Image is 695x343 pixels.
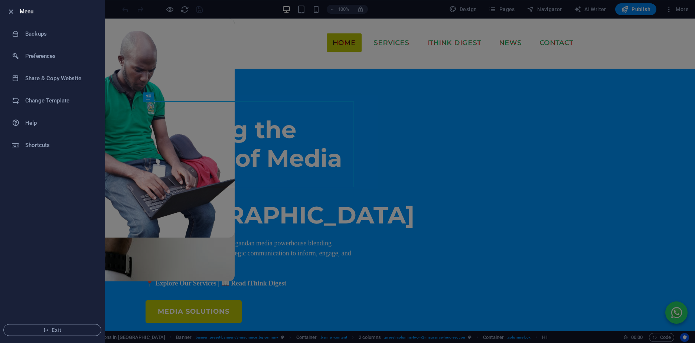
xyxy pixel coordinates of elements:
a: Help [0,112,104,134]
h6: Change Template [25,96,94,105]
h6: Menu [20,7,98,16]
h6: Share & Copy Website [25,74,94,83]
button: Exit [3,324,101,336]
h6: Help [25,118,94,127]
h6: Preferences [25,52,94,61]
span: Exit [10,327,95,333]
h6: Backups [25,29,94,38]
h6: Shortcuts [25,141,94,150]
